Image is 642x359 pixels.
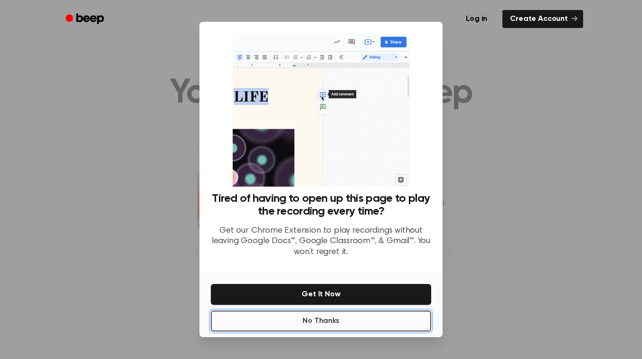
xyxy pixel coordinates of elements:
[233,33,409,187] img: Beep extension in action
[211,192,431,218] h3: Tired of having to open up this page to play the recording every time?
[502,10,583,28] a: Create Account
[211,311,431,331] button: No Thanks
[59,10,113,28] a: Beep
[211,284,431,305] button: Get It Now
[456,8,497,30] a: Log in
[211,226,431,258] p: Get our Chrome Extension to play recordings without leaving Google Docs™, Google Classroom™, & Gm...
